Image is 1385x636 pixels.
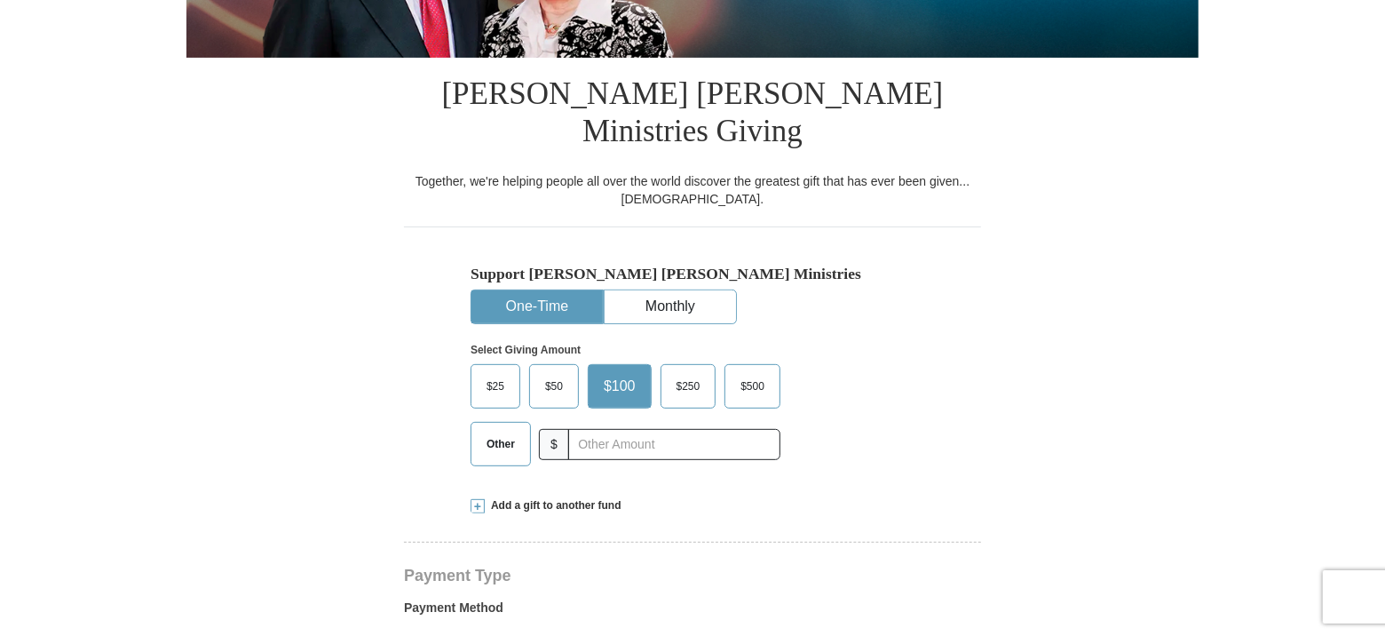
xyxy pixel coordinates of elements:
[668,373,709,400] span: $250
[605,290,736,323] button: Monthly
[404,568,981,583] h4: Payment Type
[595,373,645,400] span: $100
[404,172,981,208] div: Together, we're helping people all over the world discover the greatest gift that has ever been g...
[536,373,572,400] span: $50
[539,429,569,460] span: $
[732,373,773,400] span: $500
[404,58,981,172] h1: [PERSON_NAME] [PERSON_NAME] Ministries Giving
[471,344,581,356] strong: Select Giving Amount
[478,431,524,457] span: Other
[404,599,981,625] label: Payment Method
[485,498,621,513] span: Add a gift to another fund
[471,290,603,323] button: One-Time
[568,429,780,460] input: Other Amount
[478,373,513,400] span: $25
[471,265,914,283] h5: Support [PERSON_NAME] [PERSON_NAME] Ministries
